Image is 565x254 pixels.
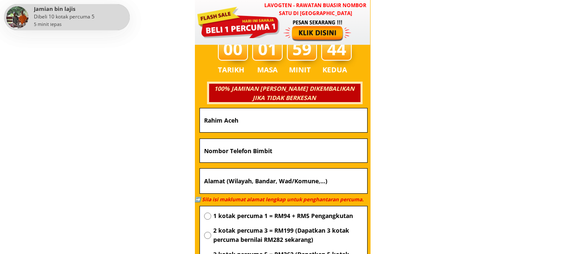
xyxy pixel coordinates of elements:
h3: 100% JAMINAN [PERSON_NAME] DIKEMBALIKAN JIKA TIDAK BERKESAN [208,84,360,103]
h3: TARIKH [218,64,253,76]
h3: MINIT [289,64,314,76]
input: Nama penuh [202,108,365,132]
h3: ➡️ Sila isi maklumat alamat lengkap untuk penghantaran percuma. [194,195,368,203]
h3: KEDUA [322,64,350,76]
span: 1 kotak percuma 1 = RM94 + RM5 Pengangkutan [213,211,363,221]
h3: LAVOGTEN - Rawatan Buasir Nombor Satu di [GEOGRAPHIC_DATA] [261,1,370,17]
h3: MASA [253,64,282,76]
span: 2 kotak percuma 3 = RM199 (Dapatkan 3 kotak percuma bernilai RM282 sekarang) [213,226,363,245]
input: Alamat (Wilayah, Bandar, Wad/Komune,...) [202,169,365,194]
input: Nombor Telefon Bimbit [202,139,365,162]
